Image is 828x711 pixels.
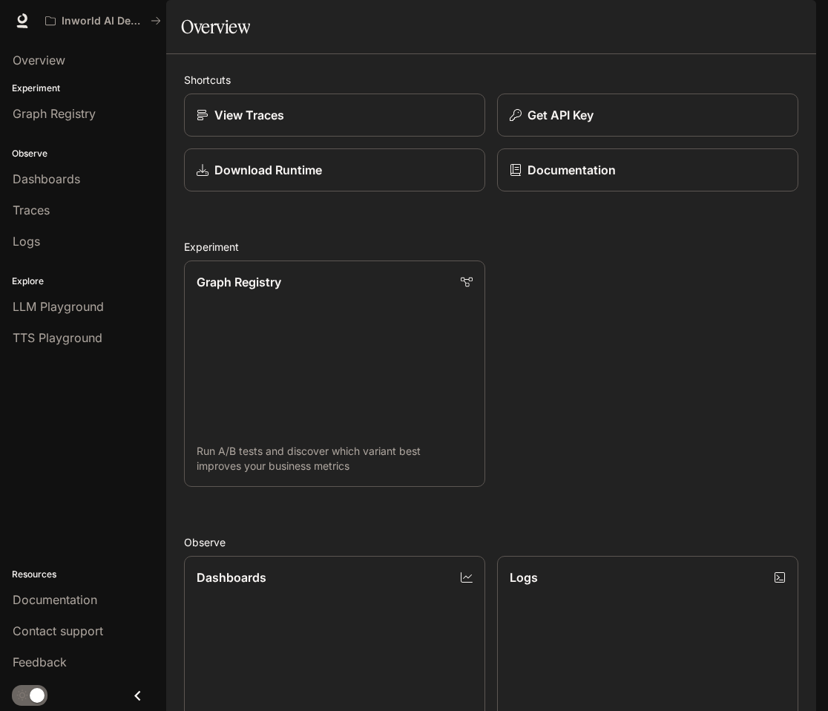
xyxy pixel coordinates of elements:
h2: Experiment [184,239,798,255]
h2: Shortcuts [184,72,798,88]
p: Download Runtime [214,161,322,179]
p: View Traces [214,106,284,124]
button: All workspaces [39,6,168,36]
a: View Traces [184,94,485,137]
p: Graph Registry [197,273,281,291]
p: Get API Key [528,106,594,124]
h1: Overview [181,12,250,42]
p: Run A/B tests and discover which variant best improves your business metrics [197,444,473,474]
p: Documentation [528,161,616,179]
a: Download Runtime [184,148,485,191]
a: Graph RegistryRun A/B tests and discover which variant best improves your business metrics [184,261,485,487]
h2: Observe [184,534,798,550]
p: Logs [510,569,538,586]
p: Inworld AI Demos [62,15,145,27]
a: Documentation [497,148,798,191]
button: Get API Key [497,94,798,137]
p: Dashboards [197,569,266,586]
